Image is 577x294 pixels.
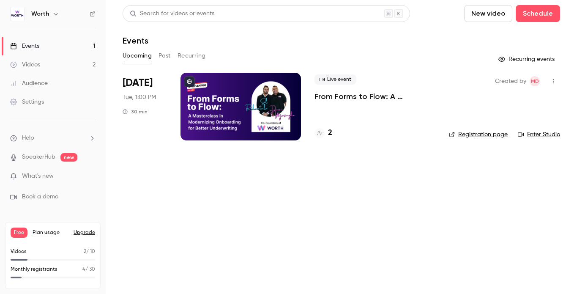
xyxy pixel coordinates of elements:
[530,76,540,86] span: Marilena De Niear
[10,60,40,69] div: Videos
[314,127,332,139] a: 2
[11,266,57,273] p: Monthly registrants
[22,172,54,181] span: What's new
[82,267,85,272] span: 4
[22,153,55,162] a: SpeakerHub
[123,49,152,63] button: Upcoming
[10,42,39,50] div: Events
[531,76,539,86] span: MD
[123,36,148,46] h1: Events
[328,127,332,139] h4: 2
[22,134,34,143] span: Help
[123,76,153,90] span: [DATE]
[130,9,214,18] div: Search for videos or events
[84,249,86,254] span: 2
[495,76,526,86] span: Created by
[10,79,48,88] div: Audience
[60,153,77,162] span: new
[31,10,49,18] h6: Worth
[11,248,27,256] p: Videos
[10,98,44,106] div: Settings
[33,229,68,236] span: Plan usage
[10,134,96,143] li: help-dropdown-opener
[82,266,95,273] p: / 30
[123,93,156,102] span: Tue, 1:00 PM
[159,49,171,63] button: Past
[314,74,356,85] span: Live event
[22,192,58,201] span: Book a demo
[449,130,508,139] a: Registration page
[314,91,435,102] a: From Forms to Flow: A Masterclass in Modernizing Onboarding for Better Underwriting
[11,7,24,21] img: Worth
[74,229,95,236] button: Upgrade
[518,130,560,139] a: Enter Studio
[516,5,560,22] button: Schedule
[123,108,148,115] div: 30 min
[123,73,167,140] div: Sep 23 Tue, 1:00 PM (America/New York)
[495,52,560,66] button: Recurring events
[84,248,95,256] p: / 10
[464,5,512,22] button: New video
[11,228,27,238] span: Free
[178,49,206,63] button: Recurring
